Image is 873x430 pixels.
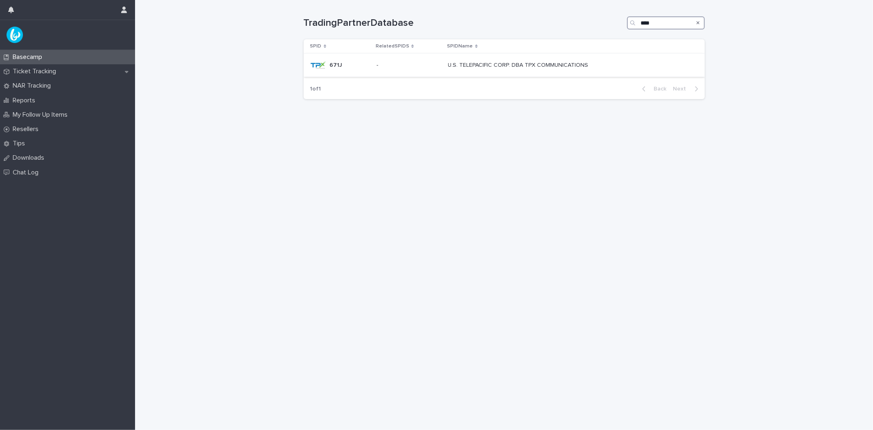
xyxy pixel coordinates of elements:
button: Next [670,85,705,93]
p: NAR Tracking [9,82,57,90]
span: Next [673,86,691,92]
p: Downloads [9,154,51,162]
p: Reports [9,97,42,104]
tr: 671J671J -- U.S. TELEPACIFIC CORP. DBA TPX COMMUNICATIONSU.S. TELEPACIFIC CORP. DBA TPX COMMUNICA... [304,54,705,77]
p: My Follow Up Items [9,111,74,119]
p: 1 of 1 [304,79,328,99]
p: U.S. TELEPACIFIC CORP. DBA TPX COMMUNICATIONS [448,60,590,69]
p: Basecamp [9,53,49,61]
p: Ticket Tracking [9,68,63,75]
p: Chat Log [9,169,45,177]
p: - [377,60,380,69]
p: Tips [9,140,32,147]
h1: TradingPartnerDatabase [304,17,624,29]
p: SPID [310,42,322,51]
p: 671J [330,60,344,69]
input: Search [627,16,705,29]
img: UPKZpZA3RCu7zcH4nw8l [7,27,23,43]
button: Back [636,85,670,93]
p: RelatedSPIDS [376,42,409,51]
span: Back [649,86,667,92]
p: SPIDName [447,42,473,51]
p: Resellers [9,125,45,133]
